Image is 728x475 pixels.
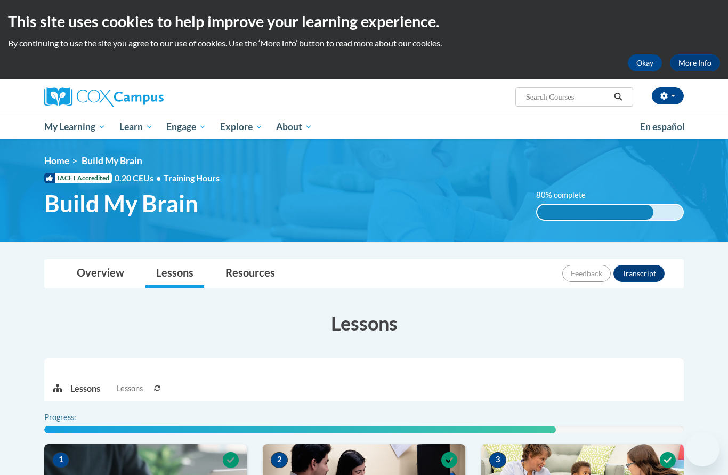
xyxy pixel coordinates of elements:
[44,412,106,423] label: Progress:
[628,54,662,71] button: Okay
[82,155,142,166] span: Build My Brain
[44,120,106,133] span: My Learning
[537,205,654,220] div: 80% complete
[28,115,700,139] div: Main menu
[44,87,247,107] a: Cox Campus
[119,120,153,133] span: Learn
[52,452,69,468] span: 1
[276,120,312,133] span: About
[8,37,720,49] p: By continuing to use the site you agree to our use of cookies. Use the ‘More info’ button to read...
[640,121,685,132] span: En español
[116,383,143,395] span: Lessons
[220,120,263,133] span: Explore
[562,265,611,282] button: Feedback
[271,452,288,468] span: 2
[44,87,164,107] img: Cox Campus
[115,172,164,184] span: 0.20 CEUs
[489,452,506,468] span: 3
[525,91,610,103] input: Search Courses
[213,115,270,139] a: Explore
[633,116,692,138] a: En español
[613,265,665,282] button: Transcript
[37,115,112,139] a: My Learning
[685,432,719,466] iframe: Button to launch messaging window
[164,173,220,183] span: Training Hours
[44,189,198,218] span: Build My Brain
[112,115,160,139] a: Learn
[166,120,206,133] span: Engage
[44,310,684,336] h3: Lessons
[8,11,720,32] h2: This site uses cookies to help improve your learning experience.
[610,91,626,103] button: Search
[44,155,69,166] a: Home
[670,54,720,71] a: More Info
[652,87,684,104] button: Account Settings
[66,260,135,288] a: Overview
[44,173,112,183] span: IACET Accredited
[270,115,320,139] a: About
[215,260,286,288] a: Resources
[536,189,597,201] label: 80% complete
[156,173,161,183] span: •
[70,383,100,395] p: Lessons
[145,260,204,288] a: Lessons
[159,115,213,139] a: Engage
